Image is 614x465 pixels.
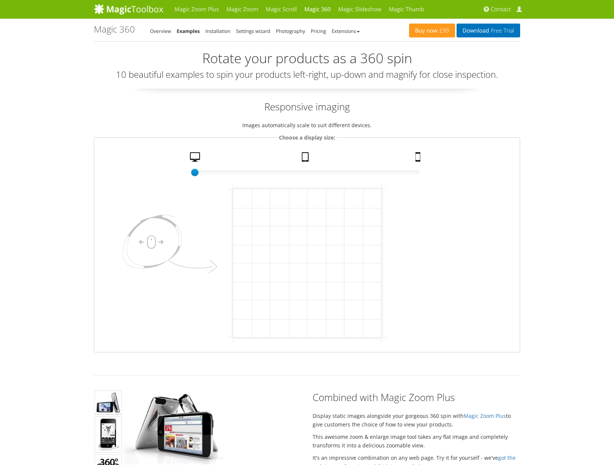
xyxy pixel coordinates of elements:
[409,24,455,37] a: Buy now£99
[313,391,520,404] h2: Combined with Magic Zoom Plus
[94,51,520,66] h2: Rotate your products as a 360 spin
[277,133,337,142] legend: Choose a display size:
[276,28,305,34] a: Photography
[187,152,205,165] a: Desktop
[150,28,171,34] a: Overview
[464,412,506,419] a: Magic Zoom Plus
[94,70,520,79] h3: 10 beautiful examples to spin your products left-right, up-down and magnify for close inspection.
[94,121,520,129] p: Images automatically scale to suit different devices.
[94,100,520,113] h2: Responsive imaging
[438,28,449,34] span: £99
[332,28,360,34] a: Extensions
[491,6,511,13] span: Contact
[205,28,230,34] a: Installation
[457,24,520,37] a: DownloadFree Trial
[489,28,514,34] span: Free Trial
[94,3,163,15] img: MagicToolbox.com - Image tools for your website
[313,412,520,429] p: Display static images alongside your gorgeous 360 spin with to give customers the choice of how t...
[313,432,520,450] p: This awesome zoom & enlarge image tool takes any flat image and completely transforms it into a d...
[412,152,425,165] a: Mobile
[94,24,135,34] h1: Magic 360
[299,152,314,165] a: Tablet
[176,28,200,34] a: Examples
[236,28,270,34] a: Settings wizard
[311,28,326,34] a: Pricing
